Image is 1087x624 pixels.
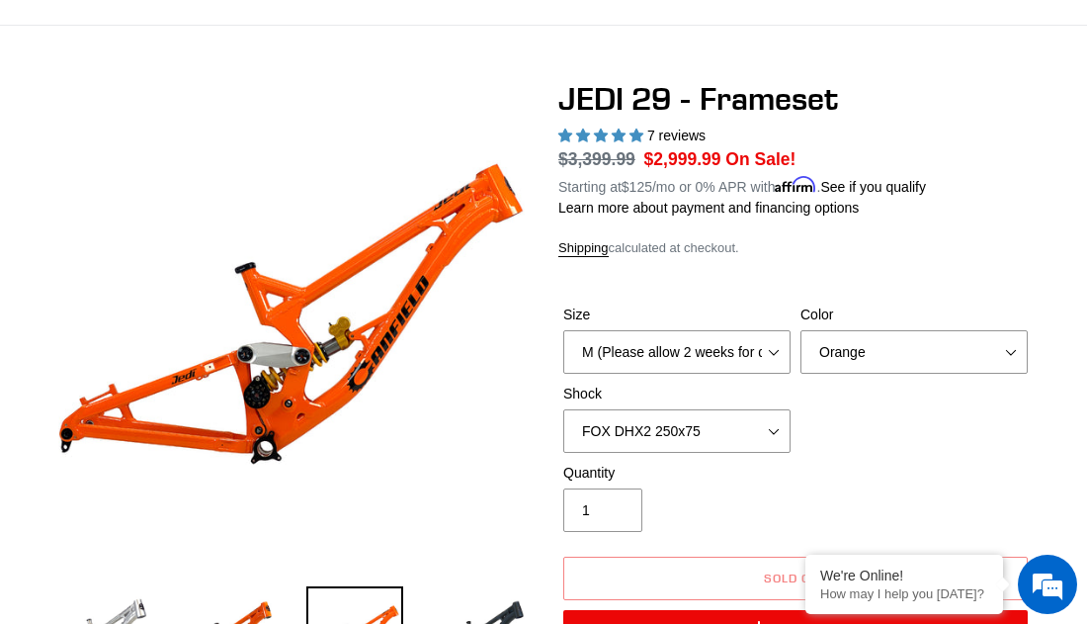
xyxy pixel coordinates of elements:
[558,240,609,257] a: Shipping
[622,179,652,195] span: $125
[558,238,1033,258] div: calculated at checkout.
[558,128,647,143] span: 5.00 stars
[725,146,795,172] span: On Sale!
[764,571,827,585] span: Sold out
[644,149,721,169] span: $2,999.99
[558,200,859,216] a: Learn more about payment and financing options
[558,80,1033,118] h1: JEDI 29 - Frameset
[563,305,791,325] label: Size
[132,111,362,136] div: Chat with us now
[63,99,113,148] img: d_696896380_company_1647369064580_696896380
[647,128,706,143] span: 7 reviews
[558,172,926,198] p: Starting at /mo or 0% APR with .
[820,179,926,195] a: See if you qualify - Learn more about Affirm Financing (opens in modal)
[115,186,273,386] span: We're online!
[820,586,988,601] p: How may I help you today?
[775,176,816,193] span: Affirm
[10,414,376,484] textarea: Type your message and hit 'Enter'
[563,463,791,484] label: Quantity
[324,10,372,57] div: Minimize live chat window
[563,384,791,404] label: Shock
[800,305,1028,325] label: Color
[22,109,51,138] div: Navigation go back
[820,568,988,583] div: We're Online!
[558,149,635,169] s: $3,399.99
[563,557,1028,600] button: Sold out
